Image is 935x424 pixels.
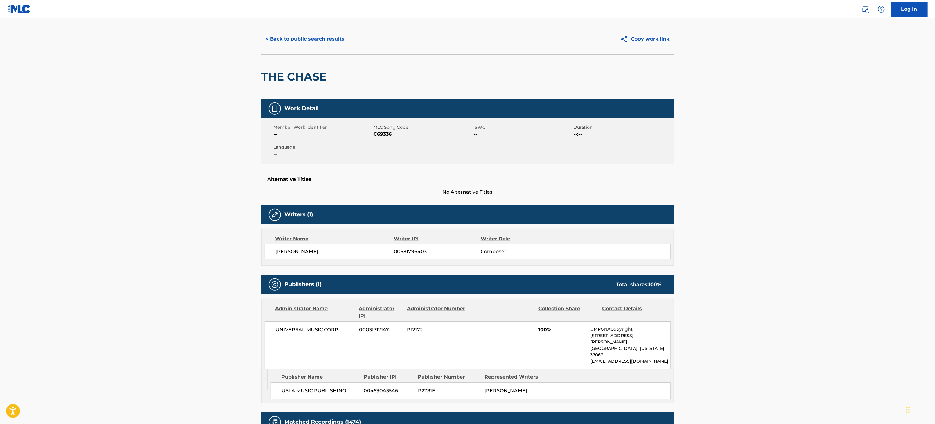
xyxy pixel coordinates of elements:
[862,5,869,13] img: search
[364,387,413,394] span: 00459043546
[275,305,354,320] div: Administrator Name
[271,281,279,288] img: Publishers
[271,105,279,112] img: Work Detail
[485,388,527,393] span: [PERSON_NAME]
[474,124,572,131] span: ISWC
[904,395,935,424] iframe: Chat Widget
[359,326,402,333] span: 00031312147
[364,373,413,381] div: Publisher IPI
[574,124,672,131] span: Duration
[602,305,662,320] div: Contact Details
[274,144,372,150] span: Language
[7,5,31,13] img: MLC Logo
[285,105,319,112] h5: Work Detail
[261,189,674,196] span: No Alternative Titles
[261,31,349,47] button: < Back to public search results
[590,358,670,365] p: [EMAIL_ADDRESS][DOMAIN_NAME]
[590,332,670,345] p: [STREET_ADDRESS][PERSON_NAME],
[276,248,394,255] span: [PERSON_NAME]
[538,305,598,320] div: Collection Share
[268,176,668,182] h5: Alternative Titles
[394,248,480,255] span: 00581796403
[617,281,662,288] div: Total shares:
[474,131,572,138] span: --
[418,387,480,394] span: P2731E
[271,211,279,218] img: Writers
[274,124,372,131] span: Member Work Identifier
[276,326,355,333] span: UNIVERSAL MUSIC CORP.
[875,3,887,15] div: Help
[407,326,466,333] span: P1217J
[538,326,586,333] span: 100%
[274,150,372,158] span: --
[285,211,313,218] h5: Writers (1)
[891,2,928,17] a: Log In
[481,248,560,255] span: Composer
[616,31,674,47] button: Copy work link
[275,235,394,243] div: Writer Name
[878,5,885,13] img: help
[374,131,472,138] span: C69336
[649,282,662,287] span: 100 %
[620,35,631,43] img: Copy work link
[281,373,359,381] div: Publisher Name
[274,131,372,138] span: --
[261,70,330,84] h2: THE CHASE
[481,235,560,243] div: Writer Role
[906,401,910,419] div: Drag
[590,326,670,332] p: UMPGNACopyright
[359,305,402,320] div: Administrator IPI
[282,387,359,394] span: USI A MUSIC PUBLISHING
[374,124,472,131] span: MLC Song Code
[485,373,547,381] div: Represented Writers
[285,281,322,288] h5: Publishers (1)
[418,373,480,381] div: Publisher Number
[859,3,872,15] a: Public Search
[590,345,670,358] p: [GEOGRAPHIC_DATA], [US_STATE] 37067
[574,131,672,138] span: --:--
[394,235,481,243] div: Writer IPI
[407,305,466,320] div: Administrator Number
